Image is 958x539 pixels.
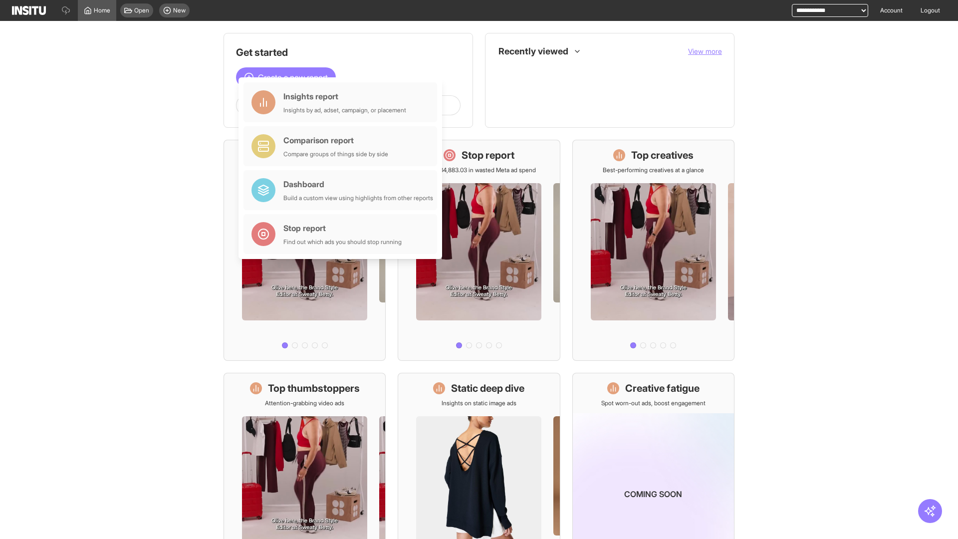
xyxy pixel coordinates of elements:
h1: Top thumbstoppers [268,381,360,395]
button: View more [688,46,722,56]
a: Top creativesBest-performing creatives at a glance [572,140,734,361]
a: What's live nowSee all active ads instantly [224,140,386,361]
img: Logo [12,6,46,15]
div: Dashboard [283,178,433,190]
p: Attention-grabbing video ads [265,399,344,407]
div: Insights by ad, adset, campaign, or placement [283,106,406,114]
p: Save £34,883.03 in wasted Meta ad spend [422,166,536,174]
h1: Static deep dive [451,381,524,395]
div: Insights report [283,90,406,102]
span: Create a new report [258,71,328,83]
div: Stop report [283,222,402,234]
h1: Get started [236,45,461,59]
button: Create a new report [236,67,336,87]
span: New [173,6,186,14]
a: Stop reportSave £34,883.03 in wasted Meta ad spend [398,140,560,361]
span: View more [688,47,722,55]
div: Compare groups of things side by side [283,150,388,158]
div: Build a custom view using highlights from other reports [283,194,433,202]
span: Home [94,6,110,14]
p: Best-performing creatives at a glance [603,166,704,174]
div: Comparison report [283,134,388,146]
div: Find out which ads you should stop running [283,238,402,246]
p: Insights on static image ads [442,399,516,407]
span: Open [134,6,149,14]
h1: Top creatives [631,148,694,162]
h1: Stop report [462,148,514,162]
